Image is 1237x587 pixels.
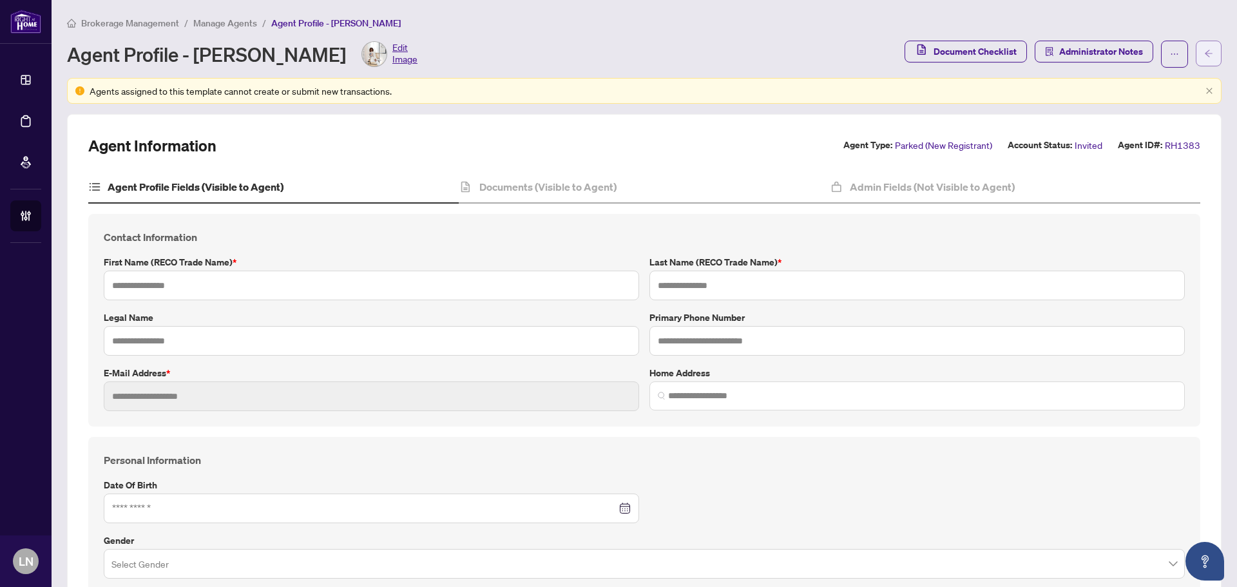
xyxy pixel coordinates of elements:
[104,534,1185,548] label: Gender
[75,86,84,95] span: exclamation-circle
[108,179,283,195] h4: Agent Profile Fields (Visible to Agent)
[1059,41,1143,62] span: Administrator Notes
[1118,138,1162,153] label: Agent ID#:
[362,42,387,66] img: Profile Icon
[193,17,257,29] span: Manage Agents
[67,19,76,28] span: home
[10,10,41,34] img: logo
[843,138,892,153] label: Agent Type:
[104,255,639,269] label: First Name (RECO Trade Name)
[90,84,1200,98] div: Agents assigned to this template cannot create or submit new transactions.
[905,41,1027,63] button: Document Checklist
[81,17,179,29] span: Brokerage Management
[271,17,401,29] span: Agent Profile - [PERSON_NAME]
[850,179,1015,195] h4: Admin Fields (Not Visible to Agent)
[1035,41,1153,63] button: Administrator Notes
[649,311,1185,325] label: Primary Phone Number
[1165,138,1200,153] span: RH1383
[1008,138,1072,153] label: Account Status:
[104,366,639,380] label: E-mail Address
[104,229,1185,245] h4: Contact Information
[1205,87,1213,95] button: close
[1170,50,1179,59] span: ellipsis
[104,311,639,325] label: Legal Name
[1185,542,1224,581] button: Open asap
[262,15,266,30] li: /
[1204,49,1213,58] span: arrow-left
[1045,47,1054,56] span: solution
[104,478,639,492] label: Date of Birth
[649,366,1185,380] label: Home Address
[479,179,617,195] h4: Documents (Visible to Agent)
[895,138,992,153] span: Parked (New Registrant)
[88,135,216,156] h2: Agent Information
[934,41,1017,62] span: Document Checklist
[1075,138,1102,153] span: Invited
[658,392,666,399] img: search_icon
[67,41,417,67] div: Agent Profile - [PERSON_NAME]
[649,255,1185,269] label: Last Name (RECO Trade Name)
[104,452,1185,468] h4: Personal Information
[184,15,188,30] li: /
[392,41,417,67] span: Edit Image
[19,552,34,570] span: LN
